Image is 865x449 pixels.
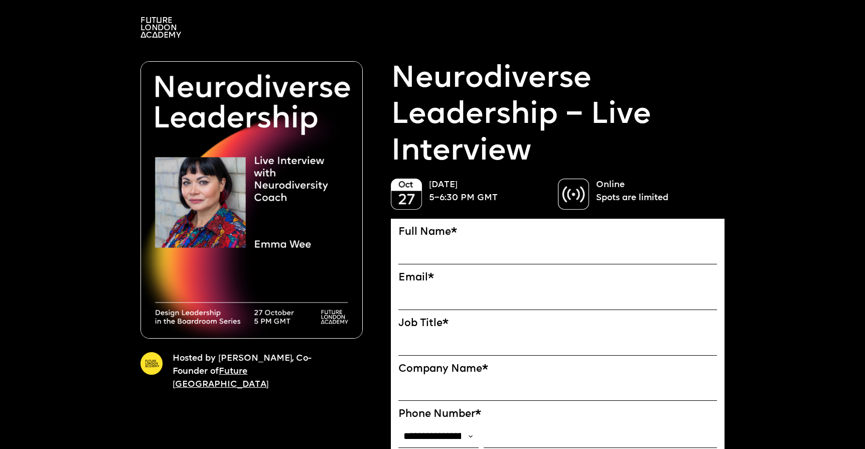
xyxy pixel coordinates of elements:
[140,352,163,374] img: A yellow circle with Future London Academy logo
[398,272,717,284] label: Email
[173,352,344,391] p: Hosted by [PERSON_NAME], Co-Founder of
[398,226,717,239] label: Full Name
[596,179,714,205] p: Online Spots are limited
[140,17,181,38] img: A logo saying in 3 lines: Future London Academy
[398,363,717,376] label: Company Name
[173,367,268,389] a: Future [GEOGRAPHIC_DATA]
[429,179,547,205] p: [DATE] 5–6:30 PM GMT
[391,61,725,170] p: Neurodiverse Leadership – Live Interview
[398,318,717,330] label: Job Title
[398,408,717,421] label: Phone Number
